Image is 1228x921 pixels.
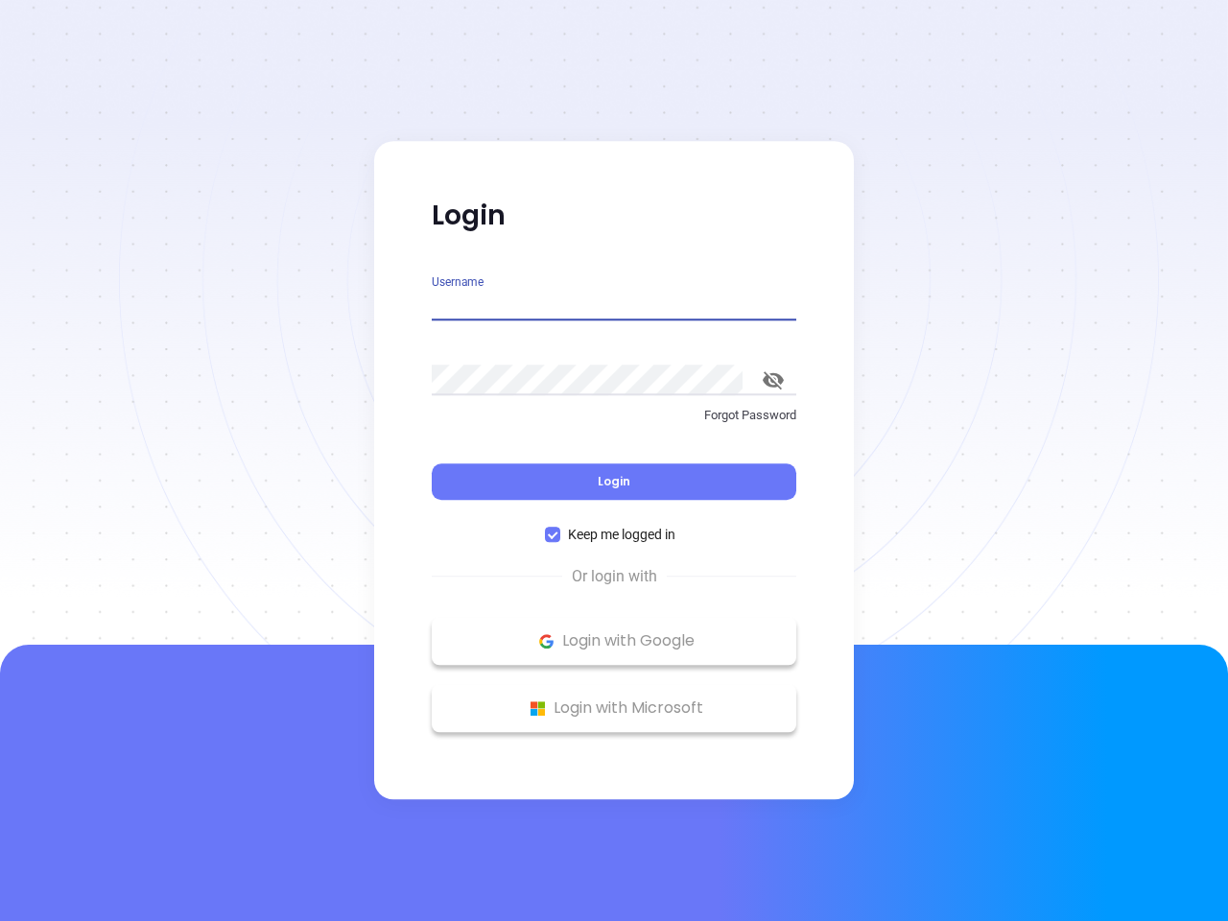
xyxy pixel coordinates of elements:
[441,626,787,655] p: Login with Google
[432,199,796,233] p: Login
[750,357,796,403] button: toggle password visibility
[432,463,796,500] button: Login
[432,617,796,665] button: Google Logo Login with Google
[432,406,796,425] p: Forgot Password
[432,276,484,288] label: Username
[598,473,630,489] span: Login
[534,629,558,653] img: Google Logo
[441,694,787,722] p: Login with Microsoft
[562,565,667,588] span: Or login with
[432,684,796,732] button: Microsoft Logo Login with Microsoft
[526,697,550,720] img: Microsoft Logo
[432,406,796,440] a: Forgot Password
[560,524,683,545] span: Keep me logged in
